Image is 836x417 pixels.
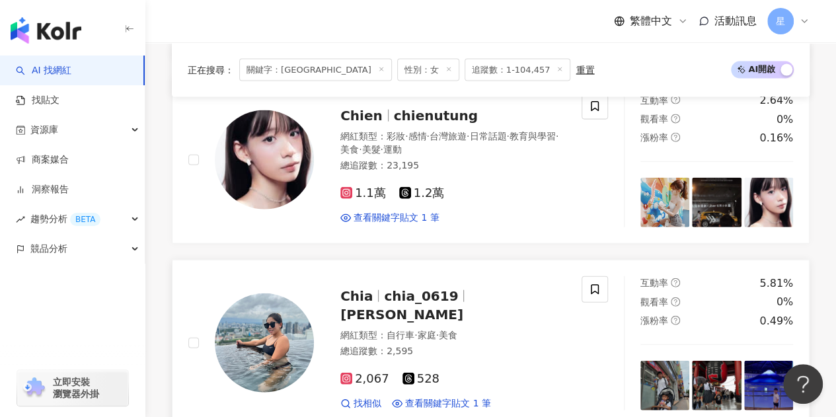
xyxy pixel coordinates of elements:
[469,131,506,141] span: 日常話題
[759,131,793,145] div: 0.16%
[399,186,445,200] span: 1.2萬
[17,370,128,406] a: chrome extension立即安裝 瀏覽器外掛
[783,364,823,404] iframe: Help Scout Beacon - Open
[776,14,785,28] span: 星
[405,397,491,410] span: 查看關鍵字貼文 1 筆
[340,211,439,225] a: 查看關鍵字貼文 1 筆
[436,330,438,340] span: ·
[744,178,793,227] img: post-image
[340,159,566,172] div: 總追蹤數 ： 23,195
[759,276,793,291] div: 5.81%
[215,110,314,209] img: KOL Avatar
[354,397,381,410] span: 找相似
[340,397,381,410] a: 找相似
[384,288,458,304] span: chia_0619
[671,297,680,307] span: question-circle
[383,144,402,155] span: 運動
[671,114,680,124] span: question-circle
[397,58,459,81] span: 性別：女
[340,329,566,342] div: 網紅類型 ：
[340,372,389,386] span: 2,067
[402,372,439,386] span: 528
[510,131,556,141] span: 教育與學習
[408,131,426,141] span: 感情
[21,377,47,398] img: chrome extension
[640,315,668,326] span: 漲粉率
[340,130,566,156] div: 網紅類型 ：
[11,17,81,44] img: logo
[340,144,359,155] span: 美食
[640,278,668,288] span: 互動率
[640,361,689,410] img: post-image
[576,64,594,75] div: 重置
[430,131,467,141] span: 台灣旅遊
[439,330,457,340] span: 美食
[30,234,67,264] span: 競品分析
[70,213,100,226] div: BETA
[340,108,383,124] span: Chien
[692,361,741,410] img: post-image
[16,94,59,107] a: 找貼文
[172,77,810,244] a: KOL AvatarChienchienutung網紅類型：彩妝·感情·台灣旅遊·日常話題·教育與學習·美食·美髮·運動總追蹤數：23,1951.1萬1.2萬查看關鍵字貼文 1 筆互動率ques...
[387,330,414,340] span: 自行車
[640,114,668,124] span: 觀看率
[16,64,71,77] a: searchAI 找網紅
[671,95,680,104] span: question-circle
[405,131,408,141] span: ·
[188,64,234,75] span: 正在搜尋 ：
[30,115,58,145] span: 資源庫
[30,204,100,234] span: 趨勢分析
[394,108,478,124] span: chienutung
[340,186,386,200] span: 1.1萬
[16,215,25,224] span: rise
[671,278,680,287] span: question-circle
[16,183,69,196] a: 洞察報告
[640,297,668,307] span: 觀看率
[671,133,680,142] span: question-circle
[414,330,417,340] span: ·
[16,153,69,167] a: 商案媒合
[759,93,793,108] div: 2.64%
[354,211,439,225] span: 查看關鍵字貼文 1 筆
[630,14,672,28] span: 繁體中文
[380,144,383,155] span: ·
[506,131,509,141] span: ·
[392,397,491,410] a: 查看關鍵字貼文 1 筆
[744,361,793,410] img: post-image
[692,178,741,227] img: post-image
[359,144,361,155] span: ·
[340,345,566,358] div: 總追蹤數 ： 2,595
[640,178,689,227] img: post-image
[640,132,668,143] span: 漲粉率
[467,131,469,141] span: ·
[417,330,436,340] span: 家庭
[387,131,405,141] span: 彩妝
[340,288,373,304] span: Chia
[640,95,668,106] span: 互動率
[340,307,463,322] span: [PERSON_NAME]
[215,293,314,393] img: KOL Avatar
[759,314,793,328] div: 0.49%
[53,376,99,400] span: 立即安裝 瀏覽器外掛
[556,131,558,141] span: ·
[714,15,757,27] span: 活動訊息
[671,316,680,325] span: question-circle
[777,112,793,127] div: 0%
[777,295,793,309] div: 0%
[465,58,571,81] span: 追蹤數：1-104,457
[239,58,392,81] span: 關鍵字：[GEOGRAPHIC_DATA]
[361,144,380,155] span: 美髮
[426,131,429,141] span: ·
